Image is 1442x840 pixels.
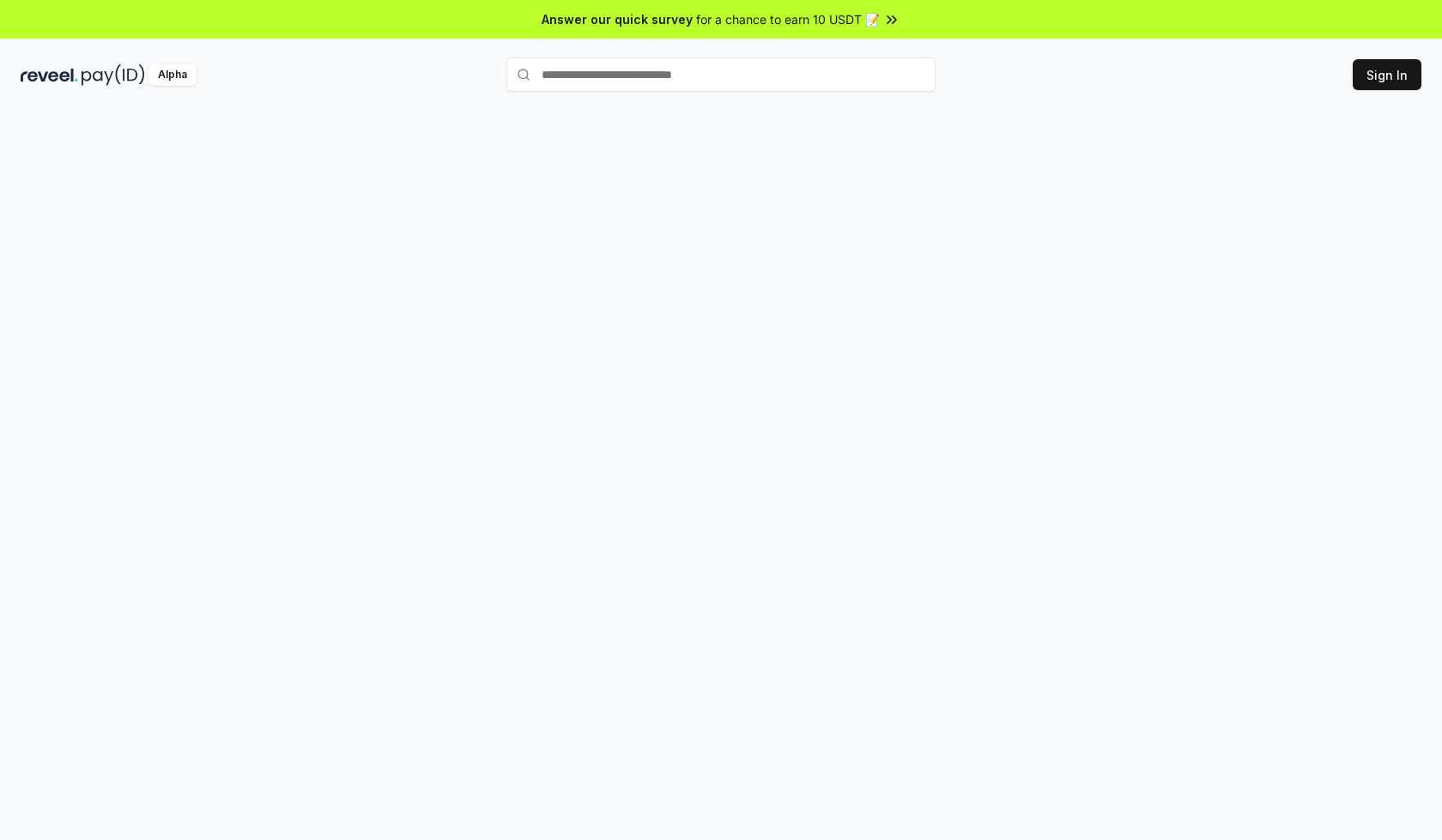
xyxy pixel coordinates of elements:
[82,64,145,86] img: pay_id
[1353,59,1421,90] button: Sign In
[21,64,78,86] img: reveel_dark
[148,64,197,86] div: Alpha
[696,10,880,28] span: for a chance to earn 10 USDT 📝
[542,10,693,28] span: Answer our quick survey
